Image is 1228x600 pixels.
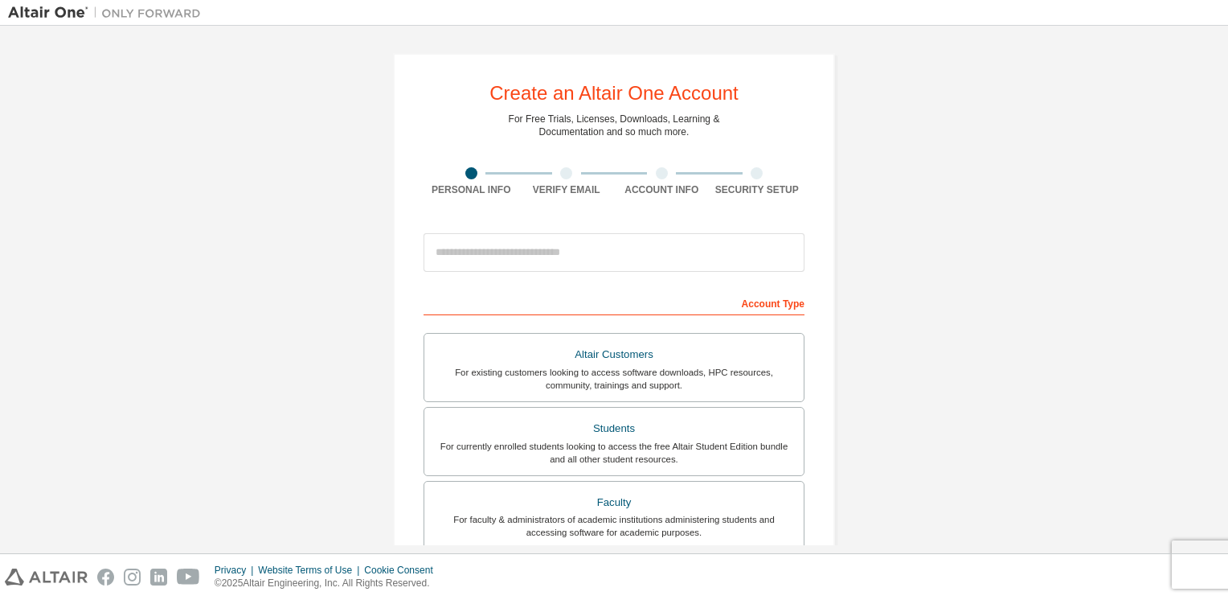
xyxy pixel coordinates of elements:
[434,343,794,366] div: Altair Customers
[519,183,615,196] div: Verify Email
[215,577,443,590] p: © 2025 Altair Engineering, Inc. All Rights Reserved.
[215,564,258,577] div: Privacy
[489,84,739,103] div: Create an Altair One Account
[434,366,794,392] div: For existing customers looking to access software downloads, HPC resources, community, trainings ...
[8,5,209,21] img: Altair One
[434,513,794,539] div: For faculty & administrators of academic institutions administering students and accessing softwa...
[434,491,794,514] div: Faculty
[124,569,141,586] img: instagram.svg
[5,569,88,586] img: altair_logo.svg
[434,440,794,466] div: For currently enrolled students looking to access the free Altair Student Edition bundle and all ...
[509,113,720,138] div: For Free Trials, Licenses, Downloads, Learning & Documentation and so much more.
[150,569,167,586] img: linkedin.svg
[614,183,710,196] div: Account Info
[177,569,200,586] img: youtube.svg
[97,569,114,586] img: facebook.svg
[434,417,794,440] div: Students
[424,183,519,196] div: Personal Info
[364,564,442,577] div: Cookie Consent
[258,564,364,577] div: Website Terms of Use
[710,183,805,196] div: Security Setup
[424,290,804,315] div: Account Type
